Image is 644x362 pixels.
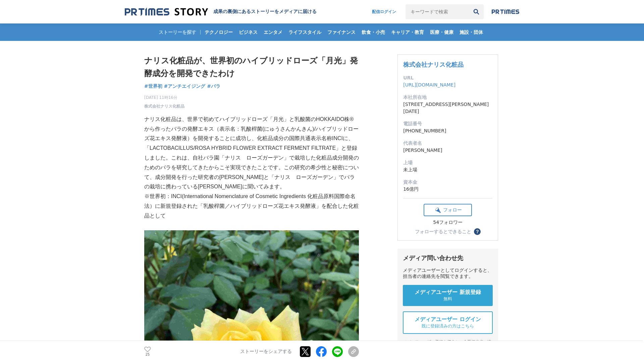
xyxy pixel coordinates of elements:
a: キャリア・教育 [388,23,427,41]
span: ビジネス [236,29,260,35]
a: 株式会社ナリス化粧品 [144,103,184,109]
a: 配信ログイン [365,4,403,19]
span: メディアユーザー 新規登録 [415,289,481,296]
a: 飲食・小売 [359,23,388,41]
a: メディアユーザー ログイン 既に登録済みの方はこちら [403,311,493,334]
a: #世界初 [144,83,162,90]
dt: 資本金 [403,179,492,186]
span: #世界初 [144,83,162,89]
button: ？ [474,228,481,235]
button: フォロー [424,204,472,216]
a: #アンチエイジング [164,83,206,90]
dd: [PHONE_NUMBER] [403,127,492,134]
dt: 本社所在地 [403,94,492,101]
span: [DATE] 11時16分 [144,95,184,101]
span: 医療・健康 [427,29,456,35]
div: フォローするとできること [415,229,471,234]
span: エンタメ [261,29,285,35]
dd: [STREET_ADDRESS][PERSON_NAME][DATE] [403,101,492,115]
dd: 未上場 [403,166,492,173]
span: ？ [475,229,480,234]
a: 施設・団体 [457,23,486,41]
a: [URL][DOMAIN_NAME] [403,82,455,87]
span: ライフスタイル [286,29,324,35]
a: ライフスタイル [286,23,324,41]
a: メディアユーザー 新規登録 無料 [403,285,493,306]
span: 飲食・小売 [359,29,388,35]
div: メディアユーザーとしてログインすると、担当者の連絡先を閲覧できます。 [403,267,493,280]
a: 株式会社ナリス化粧品 [403,61,464,68]
a: #バラ [207,83,220,90]
a: 医療・健康 [427,23,456,41]
span: メディアユーザー ログイン [415,316,481,323]
img: prtimes [492,9,519,14]
span: ファイナンス [325,29,358,35]
span: #バラ [207,83,220,89]
div: メディア問い合わせ先 [403,254,493,262]
a: ビジネス [236,23,260,41]
dt: 代表者名 [403,140,492,147]
p: ※世界初：INCI(International Nomenclature of Cosmetic Ingredients 化粧品原料国際命名法）に新規登録された「乳酸桿菌／ハイブリッドローズ花エ... [144,192,359,221]
dt: URL [403,74,492,81]
h2: 成果の裏側にあるストーリーをメディアに届ける [213,9,317,15]
a: ファイナンス [325,23,358,41]
a: テクノロジー [202,23,235,41]
p: ナリス化粧品は、世界で初めてハイブリッドローズ「月光」と乳酸菌のHOKKAIDO株®から作ったバラの発酵エキス（表示名：乳酸桿菌(にゅうさんかんきん)/ハイブリッドローズ花エキス発酵液）を開発す... [144,115,359,192]
dd: 16億円 [403,186,492,193]
button: 検索 [469,4,484,19]
img: 成果の裏側にあるストーリーをメディアに届ける [125,7,208,16]
div: 54フォロワー [424,220,472,226]
span: 既に登録済みの方はこちら [422,323,474,329]
span: キャリア・教育 [388,29,427,35]
a: エンタメ [261,23,285,41]
span: 無料 [443,296,452,302]
p: 25 [144,353,151,356]
p: ストーリーをシェアする [240,349,292,355]
span: テクノロジー [202,29,235,35]
span: #アンチエイジング [164,83,206,89]
a: 成果の裏側にあるストーリーをメディアに届ける 成果の裏側にあるストーリーをメディアに届ける [125,7,317,16]
input: キーワードで検索 [406,4,469,19]
span: 施設・団体 [457,29,486,35]
dd: [PERSON_NAME] [403,147,492,154]
dt: 電話番号 [403,120,492,127]
dt: 上場 [403,159,492,166]
h1: ナリス化粧品が、世界初のハイブリッドローズ「月光」発酵成分を開発できたわけ [144,54,359,80]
